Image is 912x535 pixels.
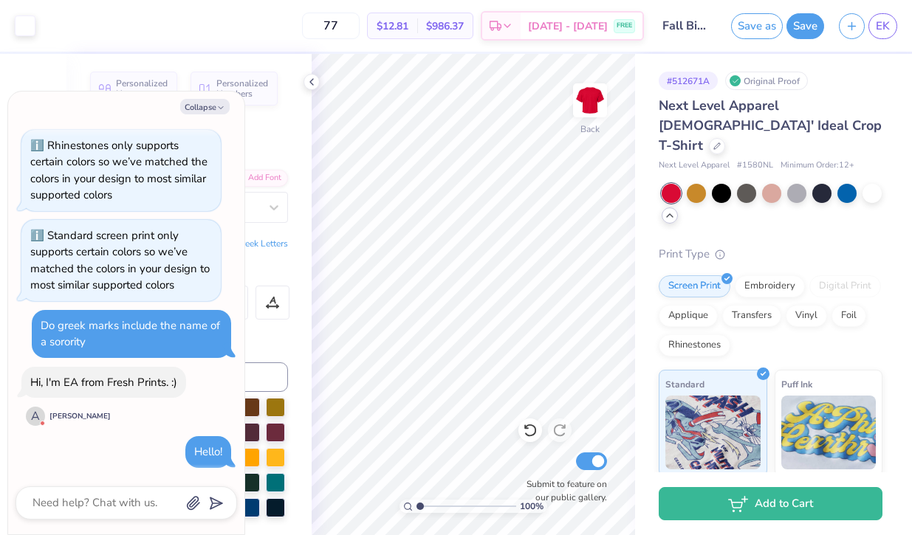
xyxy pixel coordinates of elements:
div: Original Proof [725,72,808,90]
div: Embroidery [735,275,805,297]
img: Puff Ink [781,396,877,469]
div: Rhinestones [659,334,730,356]
span: Next Level Apparel [DEMOGRAPHIC_DATA]' Ideal Crop T-Shirt [659,97,882,154]
span: Standard [665,376,704,392]
div: Hi, I'm EA from Fresh Prints. :) [30,375,177,390]
div: Screen Print [659,275,730,297]
span: Personalized Numbers [216,78,269,99]
span: Next Level Apparel [659,159,730,172]
span: $12.81 [377,18,408,34]
span: # 1580NL [737,159,773,172]
div: Hello! [194,444,222,459]
img: Standard [665,396,761,469]
div: Print Type [659,246,882,263]
div: Applique [659,305,718,327]
a: EK [868,13,897,39]
img: Back [575,86,605,115]
div: Vinyl [786,305,827,327]
div: Rhinestones only supports certain colors so we’ve matched the colors in your design to most simil... [30,138,208,203]
label: Submit to feature on our public gallery. [518,477,607,504]
div: A [26,407,45,426]
button: Save as [731,13,783,39]
div: # 512671A [659,72,718,90]
button: Save [786,13,824,39]
span: EK [876,18,890,35]
div: Standard screen print only supports certain colors so we’ve matched the colors in your design to ... [30,228,210,293]
span: 100 % [520,500,544,513]
div: Transfers [722,305,781,327]
span: Minimum Order: 12 + [781,159,854,172]
input: Untitled Design [651,11,724,41]
span: Puff Ink [781,376,812,392]
div: Digital Print [809,275,881,297]
button: Collapse [180,99,230,114]
div: Add Font [230,170,288,187]
input: – – [302,13,360,39]
span: FREE [617,21,632,31]
span: [DATE] - [DATE] [528,18,608,34]
div: Do greek marks include the name of a sorority [41,318,220,350]
div: Back [580,122,600,136]
span: Personalized Names [116,78,168,99]
div: Foil [832,305,866,327]
button: Add to Cart [659,487,882,520]
span: $986.37 [426,18,464,34]
div: [PERSON_NAME] [49,411,111,422]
